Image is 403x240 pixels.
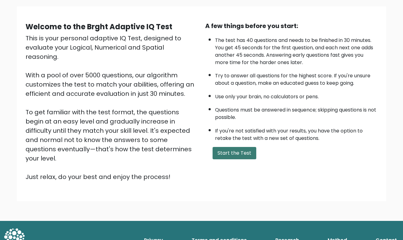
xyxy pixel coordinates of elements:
li: Try to answer all questions for the highest score. If you're unsure about a question, make an edu... [215,69,377,87]
li: The test has 40 questions and needs to be finished in 30 minutes. You get 45 seconds for the firs... [215,34,377,66]
li: If you're not satisfied with your results, you have the option to retake the test with a new set ... [215,124,377,142]
button: Start the Test [213,147,256,159]
li: Use only your brain, no calculators or pens. [215,90,377,100]
div: This is your personal adaptive IQ Test, designed to evaluate your Logical, Numerical and Spatial ... [26,34,198,181]
li: Questions must be answered in sequence; skipping questions is not possible. [215,103,377,121]
div: A few things before you start: [205,21,377,31]
b: Welcome to the Brght Adaptive IQ Test [26,22,172,32]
